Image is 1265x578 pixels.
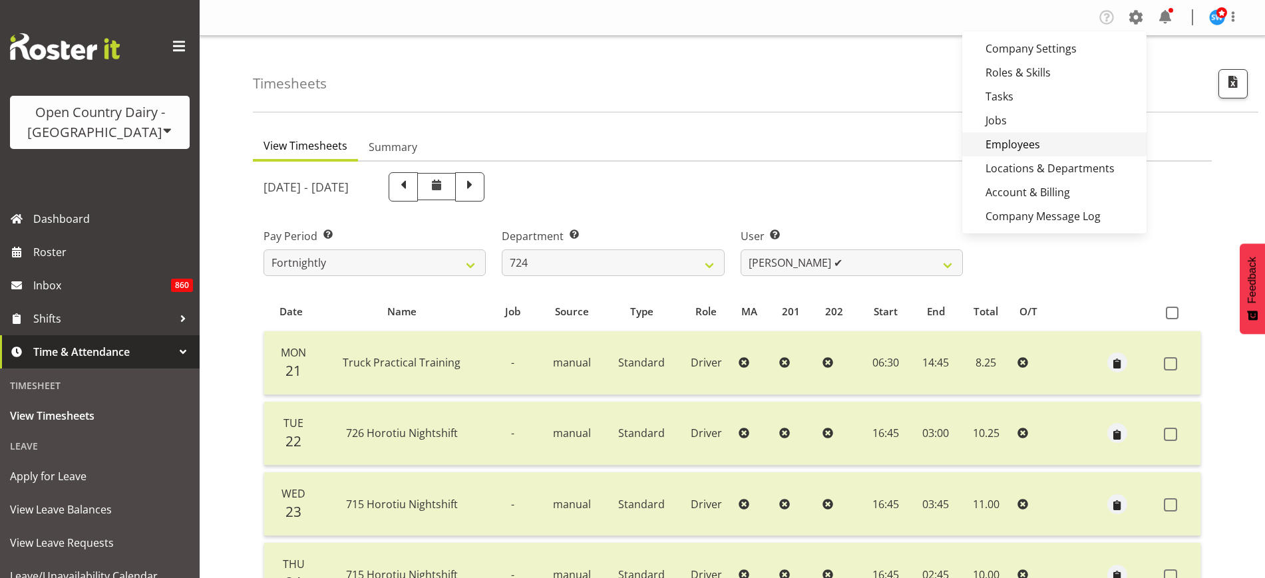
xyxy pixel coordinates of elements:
span: Mon [281,345,306,360]
span: Wed [281,486,305,501]
label: Pay Period [264,228,486,244]
a: Apply for Leave [3,460,196,493]
a: Locations & Departments [962,156,1147,180]
a: Tasks [962,84,1147,108]
span: Inbox [33,275,171,295]
span: 202 [825,304,843,319]
span: End [927,304,945,319]
span: 726 Horotiu Nightshift [346,426,458,440]
td: 03:45 [912,472,960,536]
a: Company Message Log [962,204,1147,228]
td: 8.25 [960,331,1012,395]
td: 03:00 [912,402,960,466]
h5: [DATE] - [DATE] [264,180,349,194]
span: 23 [285,502,301,521]
a: View Leave Balances [3,493,196,526]
td: 16:45 [860,402,912,466]
span: O/T [1019,304,1037,319]
span: - [511,497,514,511]
button: Export CSV [1218,69,1248,98]
span: Date [279,304,303,319]
div: Open Country Dairy - [GEOGRAPHIC_DATA] [23,102,176,142]
a: Roles & Skills [962,61,1147,84]
span: Tue [283,416,303,430]
span: 201 [782,304,800,319]
span: Summary [369,139,417,155]
img: steve-webb8258.jpg [1209,9,1225,25]
a: Employees [962,132,1147,156]
span: Dashboard [33,209,193,229]
a: Company Settings [962,37,1147,61]
span: Source [555,304,589,319]
span: Feedback [1246,257,1258,303]
span: - [511,426,514,440]
span: manual [553,426,591,440]
h4: Timesheets [253,76,327,91]
span: Thu [283,557,305,571]
td: Standard [604,402,679,466]
label: Department [502,228,724,244]
img: Rosterit website logo [10,33,120,60]
a: View Timesheets [3,399,196,432]
span: Truck Practical Training [343,355,460,370]
span: Job [505,304,520,319]
span: manual [553,355,591,370]
td: 16:45 [860,472,912,536]
span: View Timesheets [10,406,190,426]
span: Driver [691,426,722,440]
span: View Leave Requests [10,533,190,553]
span: Roster [33,242,193,262]
span: View Leave Balances [10,500,190,519]
span: 715 Horotiu Nightshift [346,497,458,511]
a: Jobs [962,108,1147,132]
td: 11.00 [960,472,1012,536]
td: 10.25 [960,402,1012,466]
span: Driver [691,497,722,511]
span: Start [874,304,898,319]
td: 14:45 [912,331,960,395]
a: View Leave Requests [3,526,196,559]
span: 22 [285,432,301,450]
span: Shifts [33,309,173,329]
td: Standard [604,472,679,536]
button: Feedback - Show survey [1240,243,1265,334]
span: MA [741,304,757,319]
span: 860 [171,279,193,292]
td: 06:30 [860,331,912,395]
span: 21 [285,361,301,380]
span: Role [695,304,717,319]
span: Name [387,304,417,319]
a: Account & Billing [962,180,1147,204]
td: Standard [604,331,679,395]
span: Time & Attendance [33,342,173,362]
span: Type [630,304,653,319]
span: View Timesheets [264,138,347,154]
span: Total [974,304,998,319]
div: Leave [3,432,196,460]
div: Timesheet [3,372,196,399]
span: - [511,355,514,370]
span: manual [553,497,591,511]
span: Apply for Leave [10,466,190,486]
label: User [741,228,963,244]
span: Driver [691,355,722,370]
